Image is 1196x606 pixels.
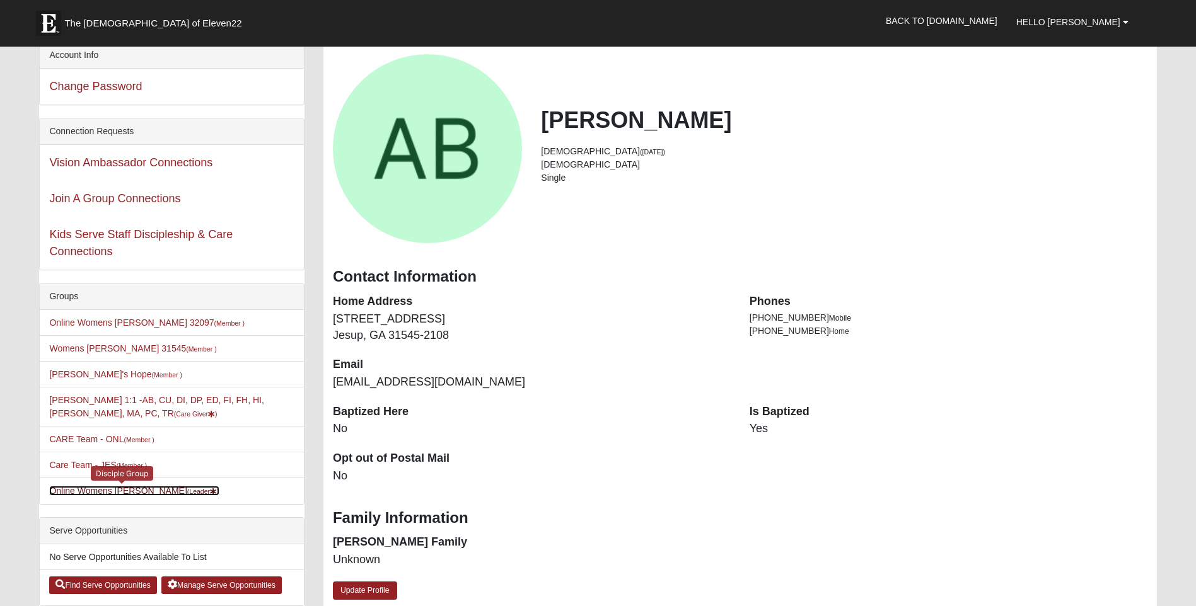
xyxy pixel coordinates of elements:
[49,434,154,444] a: CARE Team - ONL(Member )
[49,369,182,379] a: [PERSON_NAME]'s Hope(Member )
[40,544,304,570] li: No Serve Opportunities Available To List
[333,509,1147,527] h3: Family Information
[333,421,731,437] dd: No
[124,436,154,443] small: (Member )
[186,345,216,353] small: (Member )
[750,294,1147,310] dt: Phones
[333,404,731,420] dt: Baptized Here
[750,404,1147,420] dt: Is Baptized
[333,581,397,600] a: Update Profile
[49,192,180,205] a: Join A Group Connections
[333,468,731,484] dd: No
[161,576,282,594] a: Manage Serve Opportunities
[750,421,1147,437] dd: Yes
[333,54,522,243] a: View Fullsize Photo
[64,17,241,30] span: The [DEMOGRAPHIC_DATA] of Eleven22
[333,311,731,343] dd: [STREET_ADDRESS] Jesup, GA 31545-2108
[333,534,731,551] dt: [PERSON_NAME] Family
[40,118,304,145] div: Connection Requests
[829,314,851,323] span: Mobile
[40,42,304,69] div: Account Info
[49,156,212,169] a: Vision Ambassador Connections
[333,552,731,568] dd: Unknown
[40,283,304,310] div: Groups
[1007,6,1138,38] a: Hello [PERSON_NAME]
[541,145,1147,158] li: [DEMOGRAPHIC_DATA]
[174,410,218,418] small: (Care Giver )
[750,311,1147,324] li: [PHONE_NUMBER]
[541,158,1147,171] li: [DEMOGRAPHIC_DATA]
[187,488,219,495] small: (Leader )
[49,460,147,470] a: Care Team - JES(Member )
[333,268,1147,286] h3: Contact Information
[117,462,147,469] small: (Member )
[829,327,849,336] span: Home
[214,319,245,327] small: (Member )
[49,576,157,594] a: Find Serve Opportunities
[49,80,142,93] a: Change Password
[750,324,1147,338] li: [PHONE_NUMBER]
[30,4,282,36] a: The [DEMOGRAPHIC_DATA] of Eleven22
[333,374,731,391] dd: [EMAIL_ADDRESS][DOMAIN_NAME]
[333,450,731,467] dt: Opt out of Postal Mail
[541,106,1147,134] h2: [PERSON_NAME]
[36,11,61,36] img: Eleven22 logo
[152,371,182,379] small: (Member )
[876,5,1007,37] a: Back to [DOMAIN_NAME]
[49,486,219,496] a: Online Womens [PERSON_NAME](Leader)
[49,317,245,328] a: Online Womens [PERSON_NAME] 32097(Member )
[49,395,264,418] a: [PERSON_NAME] 1:1 -AB, CU, DI, DP, ED, FI, FH, HI, [PERSON_NAME], MA, PC, TR(Care Giver)
[333,294,731,310] dt: Home Address
[1016,17,1120,27] span: Hello [PERSON_NAME]
[40,518,304,544] div: Serve Opportunities
[541,171,1147,185] li: Single
[49,228,233,258] a: Kids Serve Staff Discipleship & Care Connections
[333,357,731,373] dt: Email
[640,148,665,156] small: ([DATE])
[91,466,153,481] div: Disciple Group
[49,343,216,353] a: Womens [PERSON_NAME] 31545(Member )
